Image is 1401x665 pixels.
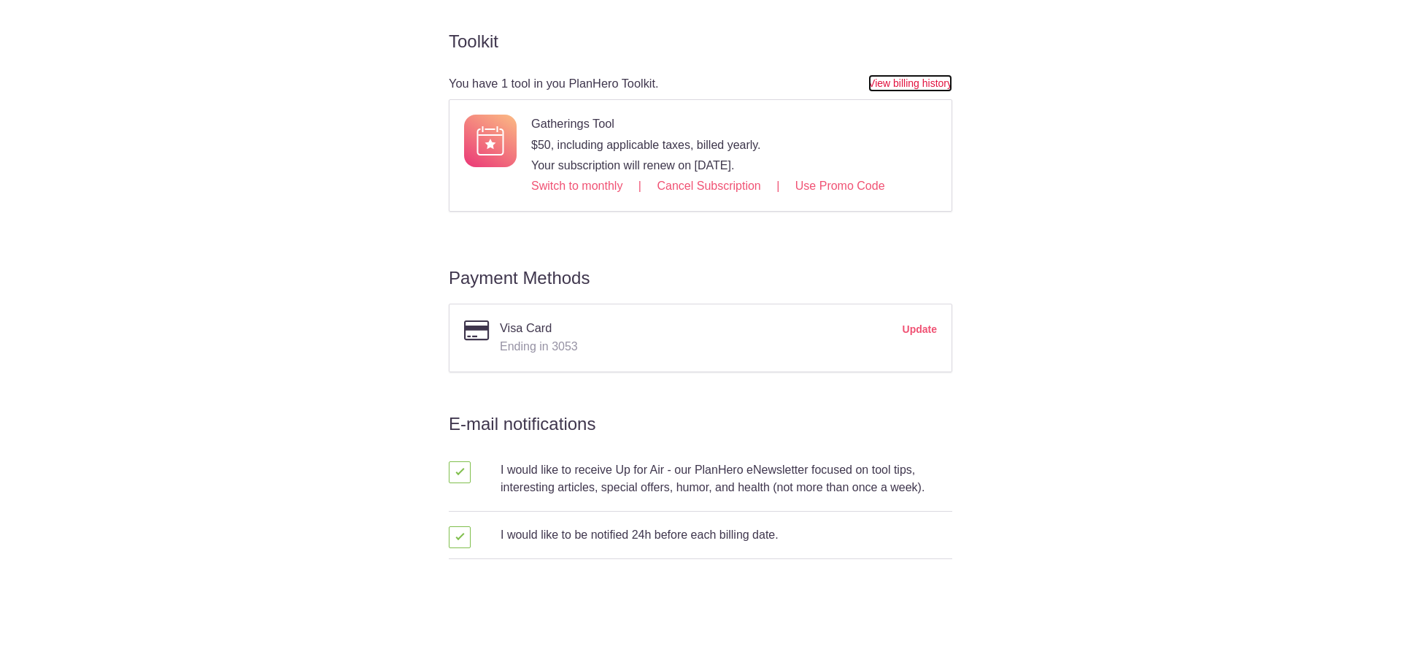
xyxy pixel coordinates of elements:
[868,74,952,92] a: View billing history
[783,180,885,192] a: Use Promo Code
[449,60,952,92] h4: You have 1 tool in you PlanHero Toolkit.
[531,180,635,192] a: Switch to monthly
[501,526,779,544] span: I would like to be notified 24h before each billing date.
[500,340,578,353] span: Ending in 3053
[531,115,614,132] h4: Gatherings Tool
[531,135,937,176] small: $50, including applicable taxes, billed yearly. Your subscription will renew on [DATE].
[776,180,779,192] span: |
[449,4,952,53] h2: Toolkit
[449,241,952,289] h2: Payment Methods
[501,461,952,496] span: I would like to receive Up for Air - our PlanHero eNewsletter focused on tool tips, interesting a...
[644,180,773,192] a: Cancel Subscription
[476,126,505,155] img: Gatherings tool
[903,320,937,342] button: Update
[449,387,952,435] h2: E-mail notifications
[638,180,641,192] span: |
[500,319,578,337] h4: Visa Card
